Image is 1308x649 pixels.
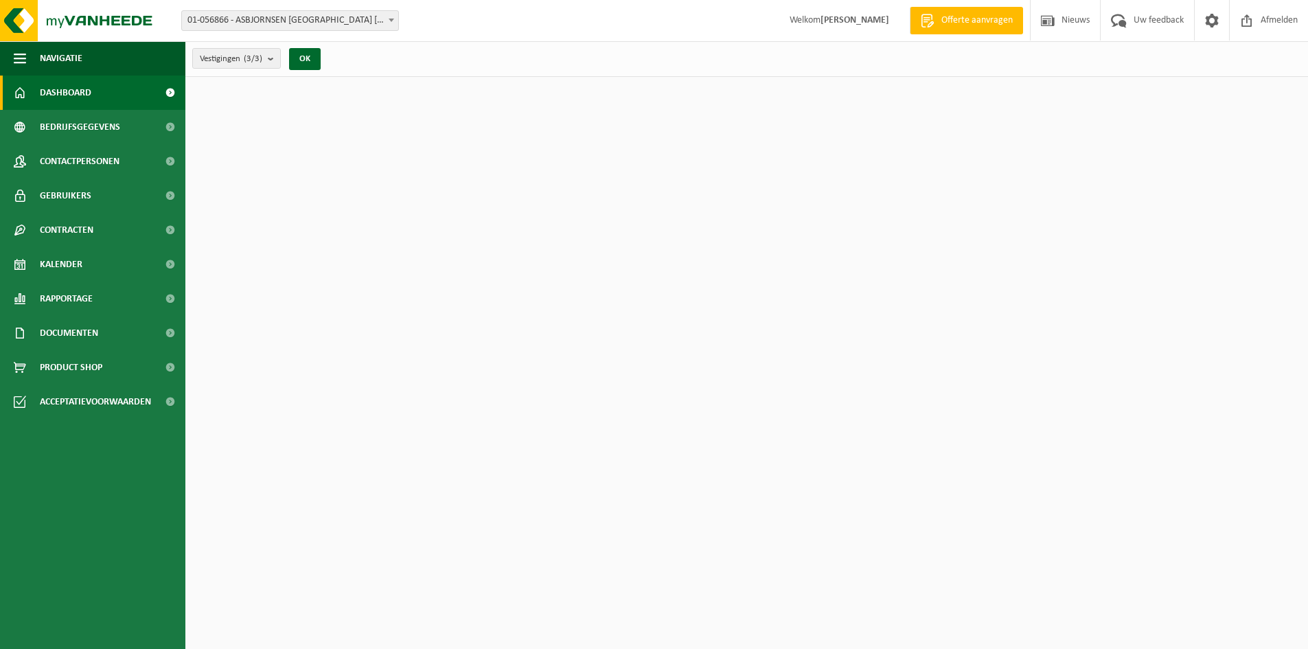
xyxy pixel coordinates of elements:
span: Offerte aanvragen [938,14,1016,27]
count: (3/3) [244,54,262,63]
a: Offerte aanvragen [910,7,1023,34]
span: Vestigingen [200,49,262,69]
span: Gebruikers [40,179,91,213]
strong: [PERSON_NAME] [821,15,889,25]
span: Kalender [40,247,82,282]
span: 01-056866 - ASBJORNSEN BELGIUM NV - WERVIK [181,10,399,31]
span: Dashboard [40,76,91,110]
button: Vestigingen(3/3) [192,48,281,69]
span: 01-056866 - ASBJORNSEN BELGIUM NV - WERVIK [182,11,398,30]
span: Contactpersonen [40,144,119,179]
span: Acceptatievoorwaarden [40,385,151,419]
span: Navigatie [40,41,82,76]
span: Product Shop [40,350,102,385]
button: OK [289,48,321,70]
span: Contracten [40,213,93,247]
span: Bedrijfsgegevens [40,110,120,144]
span: Documenten [40,316,98,350]
span: Rapportage [40,282,93,316]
